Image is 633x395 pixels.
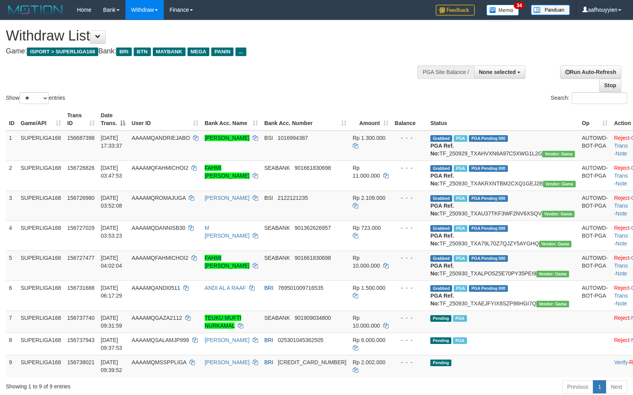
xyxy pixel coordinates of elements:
[353,165,380,179] span: Rp 11.000.000
[551,92,627,104] label: Search:
[469,285,508,292] span: PGA Pending
[474,65,526,79] button: None selected
[579,220,611,250] td: AUTOWD-BOT-PGA
[132,359,186,365] span: AAAAMQMSSPPLIGA
[6,333,18,355] td: 8
[614,165,629,171] a: Reject
[614,225,629,231] a: Reject
[6,48,414,55] h4: Game: Bank:
[579,190,611,220] td: AUTOWD-BOT-PGA
[132,337,189,343] span: AAAAMQSALAMJP999
[6,28,414,44] h1: Withdraw List
[430,203,454,217] b: PGA Ref. No:
[469,225,508,232] span: PGA Pending
[395,358,424,366] div: - - -
[430,255,452,262] span: Grabbed
[67,195,95,201] span: 156726980
[264,285,273,291] span: BRI
[469,135,508,142] span: PGA Pending
[27,48,98,56] span: ISPORT > SUPERLIGA168
[615,270,627,277] a: Note
[531,5,570,15] img: panduan.png
[353,359,385,365] span: Rp 2.002.000
[101,225,122,239] span: [DATE] 03:53:23
[427,108,578,130] th: Status
[6,108,18,130] th: ID
[6,250,18,280] td: 5
[101,255,122,269] span: [DATE] 04:02:04
[430,225,452,232] span: Grabbed
[295,165,331,171] span: Copy 901661830698 to clipboard
[606,380,627,393] a: Next
[454,225,467,232] span: Marked by aafandaneth
[543,181,576,187] span: Vendor URL: https://trx31.1velocity.biz
[469,255,508,262] span: PGA Pending
[67,165,95,171] span: 156726826
[395,314,424,322] div: - - -
[560,65,621,79] a: Run Auto-Refresh
[353,255,380,269] span: Rp 10.000.000
[6,310,18,333] td: 7
[453,337,467,344] span: Marked by aafheankoy
[205,359,249,365] a: [PERSON_NAME]
[101,285,122,299] span: [DATE] 06:17:29
[353,135,385,141] span: Rp 1.300.000
[101,135,122,149] span: [DATE] 17:33:37
[599,79,621,92] a: Stop
[579,130,611,161] td: AUTOWD-BOT-PGA
[614,135,629,141] a: Reject
[132,195,186,201] span: AAAAMQROMAJUGA
[6,355,18,377] td: 9
[67,315,95,321] span: 156737740
[295,255,331,261] span: Copy 901661830698 to clipboard
[454,195,467,202] span: Marked by aafromsomean
[278,359,347,365] span: Copy 181201001308506 to clipboard
[18,130,64,161] td: SUPERLIGA168
[67,285,95,291] span: 156731688
[19,92,49,104] select: Showentries
[539,241,572,247] span: Vendor URL: https://trx31.1velocity.biz
[132,135,190,141] span: AAAAMQANDRIEJABO
[454,165,467,172] span: Marked by aafandaneth
[67,135,95,141] span: 156687398
[6,190,18,220] td: 3
[18,333,64,355] td: SUPERLIGA168
[132,315,182,321] span: AAAAMQGAZA2112
[615,240,627,247] a: Note
[453,315,467,322] span: Marked by aafheankoy
[134,48,151,56] span: BTN
[205,315,241,329] a: TEUKU MUFTI NURKAMAL
[572,92,627,104] input: Search:
[67,337,95,343] span: 156737943
[469,165,508,172] span: PGA Pending
[454,135,467,142] span: Marked by aafsoycanthlai
[353,285,385,291] span: Rp 1.500.000
[18,355,64,377] td: SUPERLIGA168
[430,233,454,247] b: PGA Ref. No:
[132,255,188,261] span: AAAAMQFAHMICHOI2
[264,135,273,141] span: BSI
[264,225,290,231] span: SEABANK
[614,315,629,321] a: Reject
[205,195,249,201] a: [PERSON_NAME]
[430,285,452,292] span: Grabbed
[614,285,629,291] a: Reject
[205,225,249,239] a: M [PERSON_NAME]
[18,190,64,220] td: SUPERLIGA168
[479,69,516,75] span: None selected
[278,285,324,291] span: Copy 769501009716535 to clipboard
[486,5,519,16] img: Button%20Memo.svg
[132,285,180,291] span: AAAAMQANDI0511
[395,194,424,202] div: - - -
[295,315,331,321] span: Copy 901909034800 to clipboard
[615,150,627,157] a: Note
[395,284,424,292] div: - - -
[6,92,65,104] label: Show entries
[187,48,210,56] span: MEGA
[116,48,131,56] span: BRI
[101,165,122,179] span: [DATE] 03:47:53
[278,195,308,201] span: Copy 2122121235 to clipboard
[264,315,290,321] span: SEABANK
[430,195,452,202] span: Grabbed
[579,280,611,310] td: AUTOWD-BOT-PGA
